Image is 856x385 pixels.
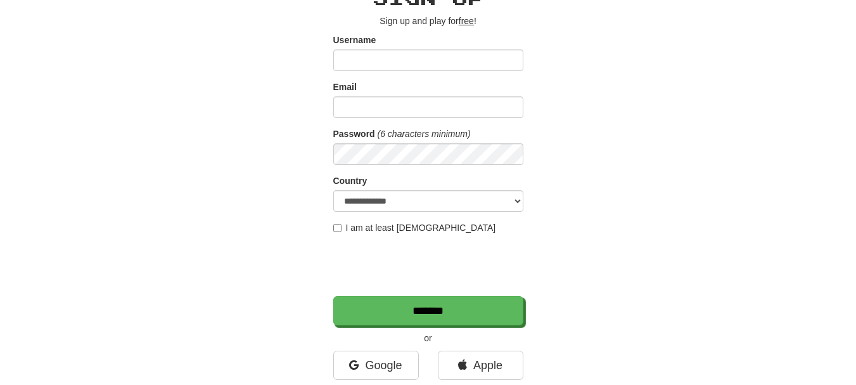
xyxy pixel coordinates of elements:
p: Sign up and play for ! [333,15,523,27]
input: I am at least [DEMOGRAPHIC_DATA] [333,224,342,232]
u: free [459,16,474,26]
label: Username [333,34,376,46]
iframe: reCAPTCHA [333,240,526,290]
p: or [333,332,523,344]
label: Country [333,174,367,187]
em: (6 characters minimum) [378,129,471,139]
label: Email [333,81,357,93]
a: Google [333,351,419,380]
label: I am at least [DEMOGRAPHIC_DATA] [333,221,496,234]
a: Apple [438,351,523,380]
label: Password [333,127,375,140]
